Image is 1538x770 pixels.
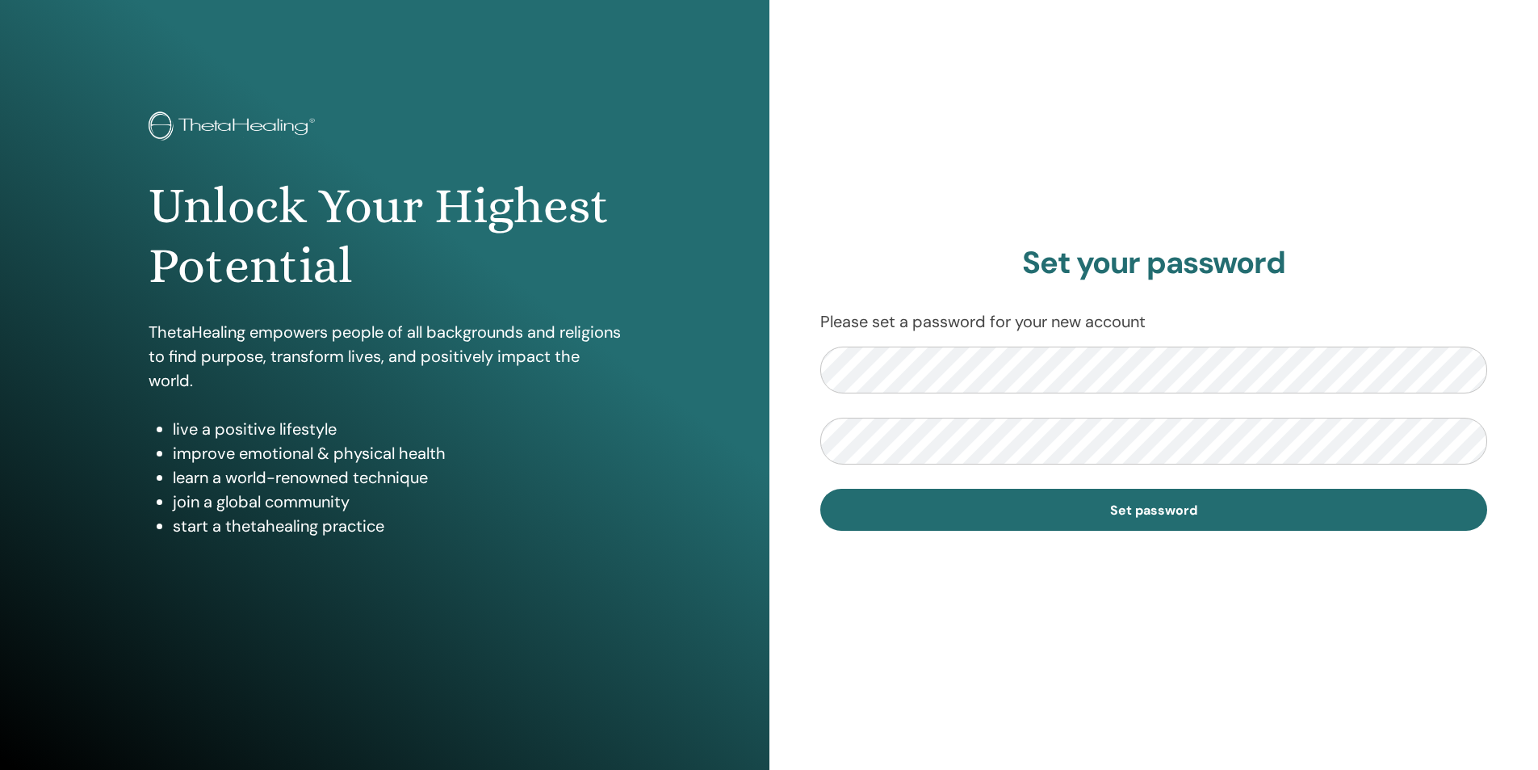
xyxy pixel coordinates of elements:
li: live a positive lifestyle [173,417,621,441]
p: ThetaHealing empowers people of all backgrounds and religions to find purpose, transform lives, a... [149,320,621,393]
li: join a global community [173,490,621,514]
span: Set password [1110,502,1197,519]
h2: Set your password [820,245,1488,282]
button: Set password [820,489,1488,531]
li: learn a world-renowned technique [173,465,621,490]
li: start a thetahealing practice [173,514,621,538]
p: Please set a password for your new account [820,309,1488,334]
li: improve emotional & physical health [173,441,621,465]
h1: Unlock Your Highest Potential [149,176,621,297]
